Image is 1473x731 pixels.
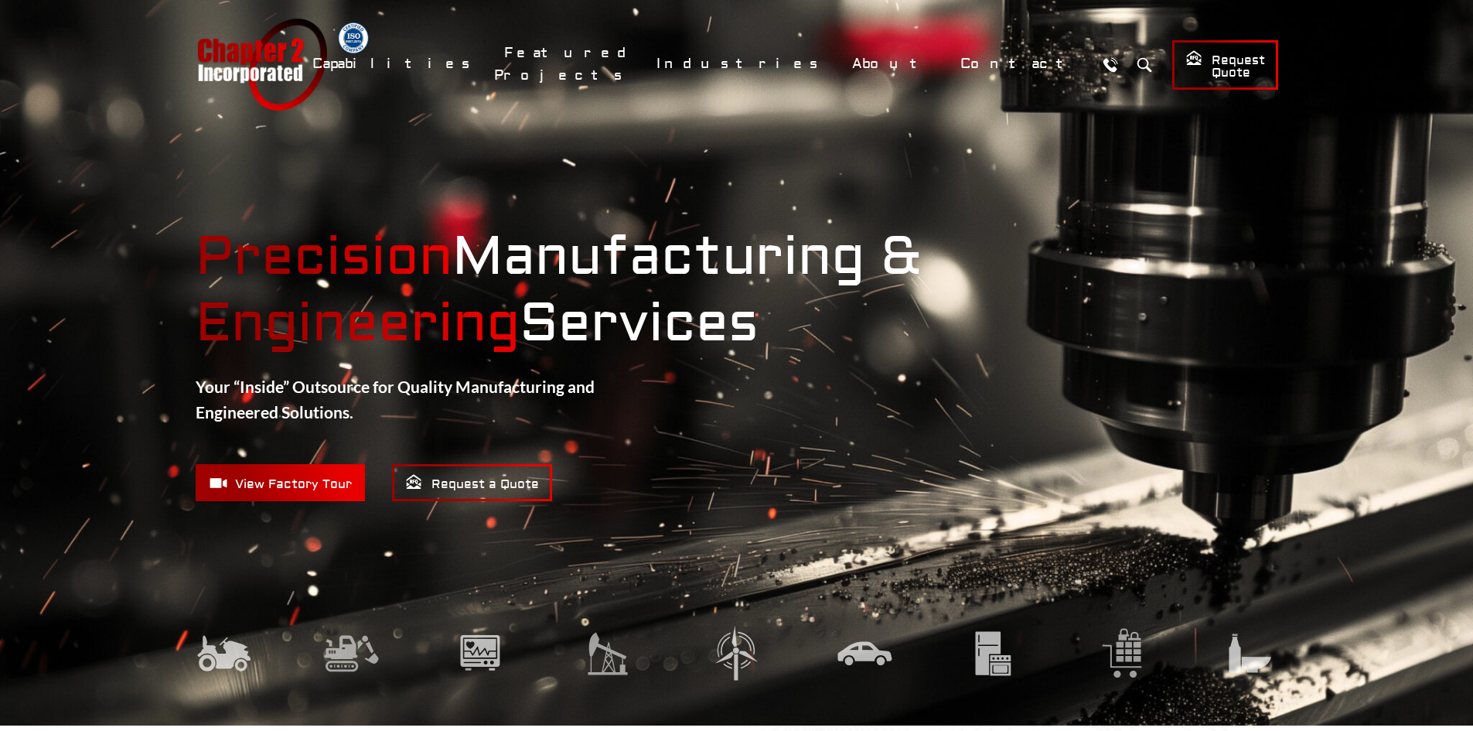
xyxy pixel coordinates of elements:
strong: Manufacturing & Services [196,224,1278,357]
span: Request Quote [1185,50,1265,81]
a: Request a Quote [392,464,552,501]
a: Chapter 2 Incorporated [196,19,327,111]
a: Featured Projects [494,36,639,92]
a: Contact [950,47,1089,80]
span: View Factory Tour [209,473,352,493]
mark: Precision [196,224,452,290]
a: Request Quote [1172,40,1278,90]
a: View Factory Tour [196,464,365,501]
span: Request a Quote [405,473,539,493]
a: Industries [646,47,834,80]
a: Call Us [1096,50,1125,79]
mark: Engineering [196,291,520,357]
strong: Your “Inside” Outsource for Quality Manufacturing and Engineered Solutions. [196,377,595,422]
button: Search [1130,50,1159,79]
a: About [842,47,943,80]
a: Capabilities [302,47,486,80]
